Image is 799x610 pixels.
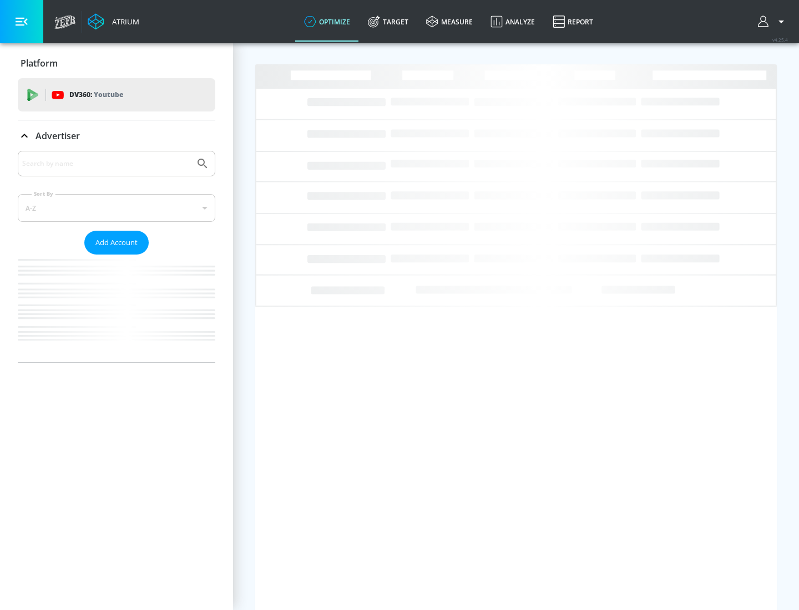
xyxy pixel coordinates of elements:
span: Add Account [95,236,138,249]
p: Advertiser [36,130,80,142]
div: A-Z [18,194,215,222]
div: Advertiser [18,120,215,151]
div: Atrium [108,17,139,27]
button: Add Account [84,231,149,255]
p: DV360: [69,89,123,101]
label: Sort By [32,190,55,197]
div: Platform [18,48,215,79]
span: v 4.25.4 [772,37,788,43]
div: Advertiser [18,151,215,362]
a: Report [544,2,602,42]
nav: list of Advertiser [18,255,215,362]
a: Analyze [482,2,544,42]
a: measure [417,2,482,42]
a: Target [359,2,417,42]
a: optimize [295,2,359,42]
a: Atrium [88,13,139,30]
div: DV360: Youtube [18,78,215,111]
p: Youtube [94,89,123,100]
input: Search by name [22,156,190,171]
p: Platform [21,57,58,69]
